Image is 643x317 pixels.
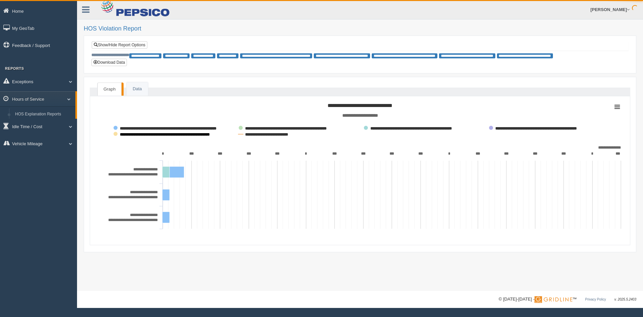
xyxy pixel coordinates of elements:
[12,108,75,120] a: HOS Explanation Reports
[127,82,148,96] a: Data
[92,41,147,49] a: Show/Hide Report Options
[84,25,636,32] h2: HOS Violation Report
[585,298,606,301] a: Privacy Policy
[499,296,636,303] div: © [DATE]-[DATE] - ™
[534,296,572,303] img: Gridline
[91,59,127,66] button: Download Data
[615,298,636,301] span: v. 2025.5.2403
[97,83,122,96] a: Graph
